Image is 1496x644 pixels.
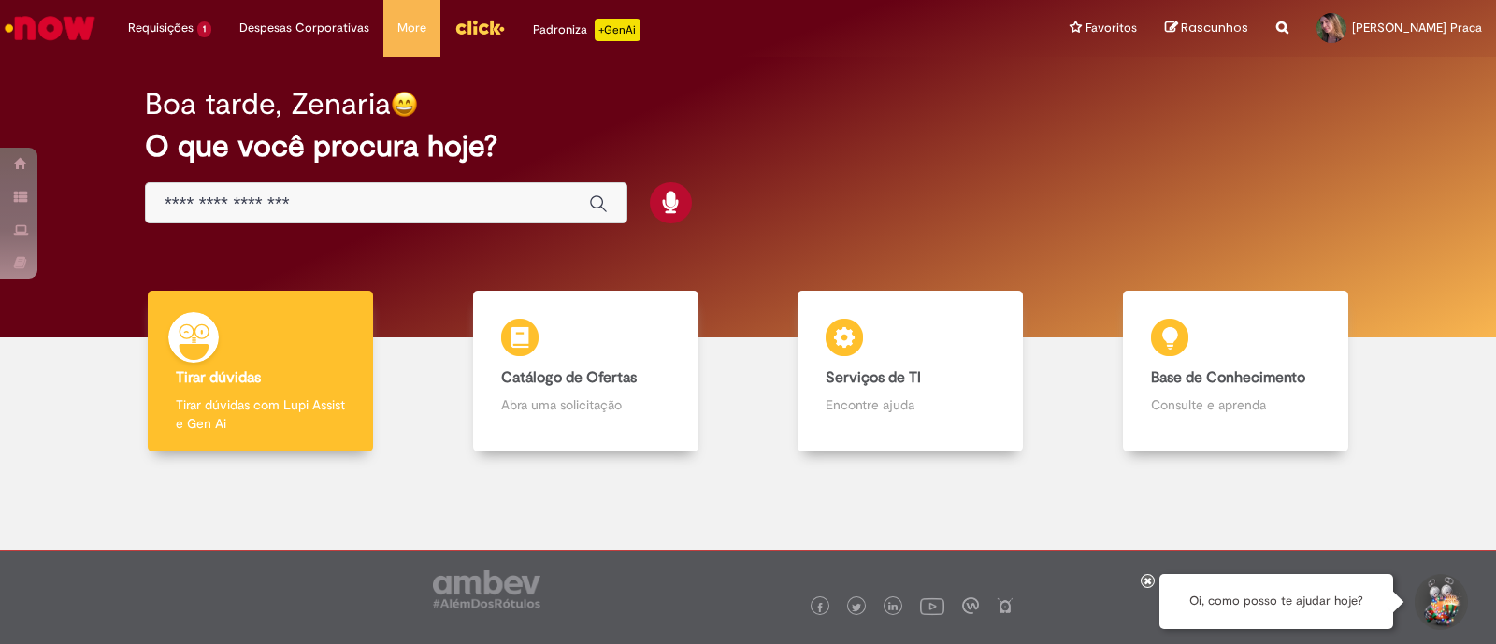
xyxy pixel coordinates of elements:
[1181,19,1248,36] span: Rascunhos
[98,291,424,452] a: Tirar dúvidas Tirar dúvidas com Lupi Assist e Gen Ai
[852,603,861,612] img: logo_footer_twitter.png
[1352,20,1482,36] span: [PERSON_NAME] Praca
[145,88,391,121] h2: Boa tarde, Zenaria
[1151,368,1305,387] b: Base de Conhecimento
[533,19,640,41] div: Padroniza
[128,19,194,37] span: Requisições
[397,19,426,37] span: More
[815,603,825,612] img: logo_footer_facebook.png
[424,291,749,452] a: Catálogo de Ofertas Abra uma solicitação
[920,594,944,618] img: logo_footer_youtube.png
[1086,19,1137,37] span: Favoritos
[962,597,979,614] img: logo_footer_workplace.png
[1073,291,1399,452] a: Base de Conhecimento Consulte e aprenda
[826,395,995,414] p: Encontre ajuda
[433,570,540,608] img: logo_footer_ambev_rotulo_gray.png
[454,13,505,41] img: click_logo_yellow_360x200.png
[391,91,418,118] img: happy-face.png
[176,395,345,433] p: Tirar dúvidas com Lupi Assist e Gen Ai
[595,19,640,41] p: +GenAi
[748,291,1073,452] a: Serviços de TI Encontre ajuda
[176,368,261,387] b: Tirar dúvidas
[888,602,898,613] img: logo_footer_linkedin.png
[997,597,1014,614] img: logo_footer_naosei.png
[826,368,921,387] b: Serviços de TI
[197,21,211,37] span: 1
[239,19,369,37] span: Despesas Corporativas
[1159,574,1393,629] div: Oi, como posso te ajudar hoje?
[1165,20,1248,37] a: Rascunhos
[2,9,98,47] img: ServiceNow
[1412,574,1468,630] button: Iniciar Conversa de Suporte
[501,395,670,414] p: Abra uma solicitação
[145,130,1351,163] h2: O que você procura hoje?
[501,368,637,387] b: Catálogo de Ofertas
[1151,395,1320,414] p: Consulte e aprenda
